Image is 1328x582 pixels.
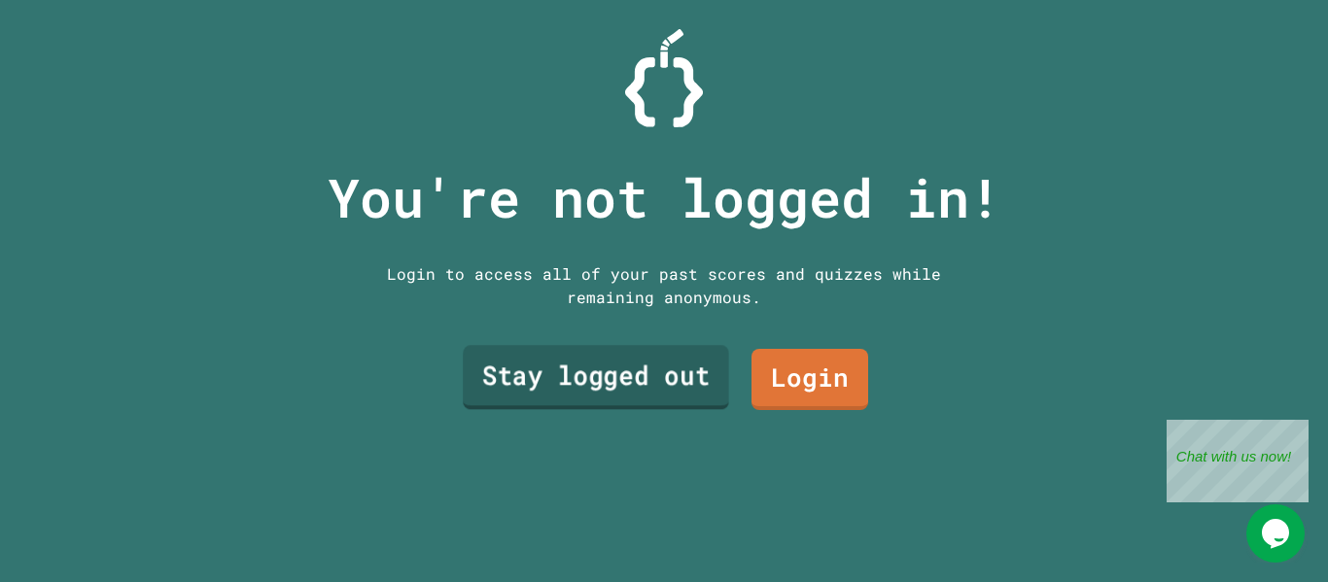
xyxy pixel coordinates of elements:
[751,349,868,410] a: Login
[463,346,729,410] a: Stay logged out
[625,29,703,127] img: Logo.svg
[1246,504,1309,563] iframe: chat widget
[1167,420,1309,502] iframe: chat widget
[372,262,956,309] div: Login to access all of your past scores and quizzes while remaining anonymous.
[328,157,1001,238] p: You're not logged in!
